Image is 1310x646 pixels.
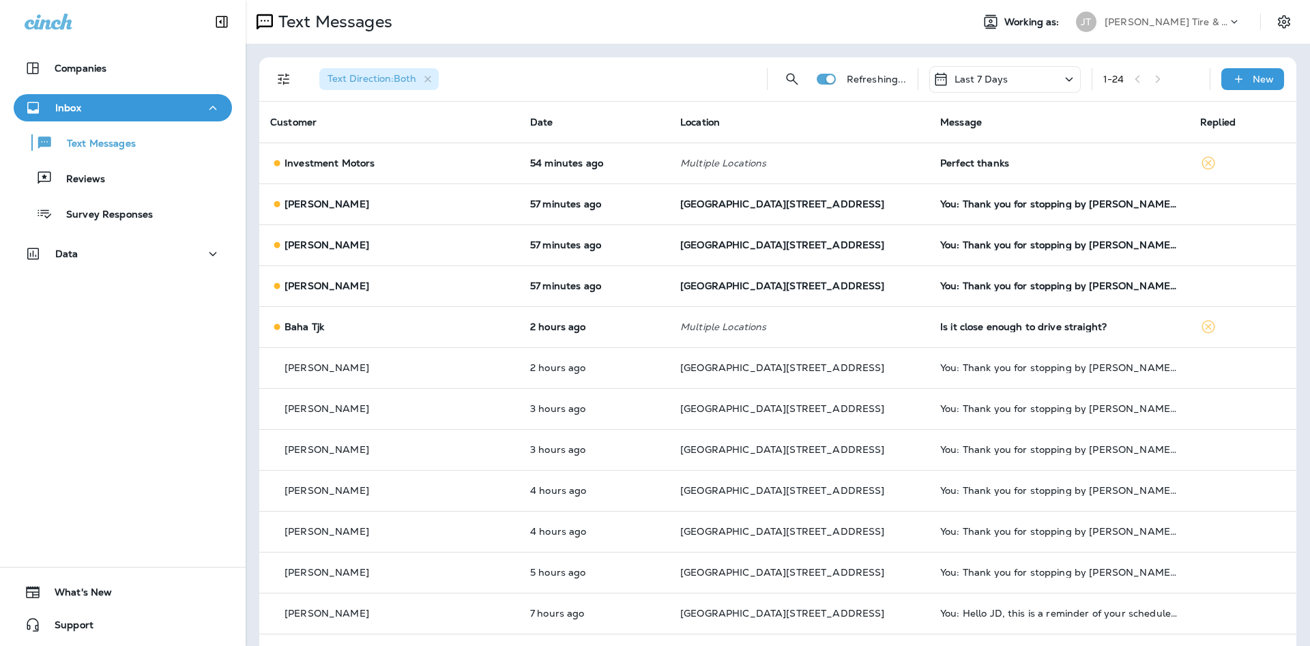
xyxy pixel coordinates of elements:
[1272,10,1296,34] button: Settings
[14,199,232,228] button: Survey Responses
[41,587,112,603] span: What's New
[680,402,885,415] span: [GEOGRAPHIC_DATA][STREET_ADDRESS]
[680,321,918,332] p: Multiple Locations
[680,198,885,210] span: [GEOGRAPHIC_DATA][STREET_ADDRESS]
[530,280,658,291] p: Sep 22, 2025 03:58 PM
[14,240,232,267] button: Data
[680,607,885,619] span: [GEOGRAPHIC_DATA][STREET_ADDRESS]
[14,611,232,638] button: Support
[285,526,369,537] p: [PERSON_NAME]
[940,116,982,128] span: Message
[530,199,658,209] p: Sep 22, 2025 03:59 PM
[53,138,136,151] p: Text Messages
[530,116,553,128] span: Date
[14,55,232,82] button: Companies
[55,63,106,74] p: Companies
[940,567,1178,578] div: You: Thank you for stopping by Jensen Tire & Auto - South 144th Street. Please take 30 seconds to...
[955,74,1008,85] p: Last 7 Days
[530,239,658,250] p: Sep 22, 2025 03:58 PM
[14,94,232,121] button: Inbox
[285,403,369,414] p: [PERSON_NAME]
[530,403,658,414] p: Sep 22, 2025 12:58 PM
[940,239,1178,250] div: You: Thank you for stopping by Jensen Tire & Auto - South 144th Street. Please take 30 seconds to...
[778,65,806,93] button: Search Messages
[14,578,232,606] button: What's New
[285,158,375,168] p: Investment Motors
[940,321,1178,332] div: Is it close enough to drive straight?
[327,72,416,85] span: Text Direction : Both
[940,608,1178,619] div: You: Hello JD, this is a reminder of your scheduled appointment set for 09/23/2025 9:00 AM at Sou...
[55,102,81,113] p: Inbox
[940,158,1178,168] div: Perfect thanks
[319,68,439,90] div: Text Direction:Both
[847,74,907,85] p: Refreshing...
[940,485,1178,496] div: You: Thank you for stopping by Jensen Tire & Auto - South 144th Street. Please take 30 seconds to...
[285,362,369,373] p: [PERSON_NAME]
[203,8,241,35] button: Collapse Sidebar
[1076,12,1096,32] div: JT
[940,199,1178,209] div: You: Thank you for stopping by Jensen Tire & Auto - South 144th Street. Please take 30 seconds to...
[940,444,1178,455] div: You: Thank you for stopping by Jensen Tire & Auto - South 144th Street. Please take 30 seconds to...
[680,158,918,168] p: Multiple Locations
[680,116,720,128] span: Location
[55,248,78,259] p: Data
[270,116,317,128] span: Customer
[1200,116,1236,128] span: Replied
[270,65,297,93] button: Filters
[530,158,658,168] p: Sep 22, 2025 04:01 PM
[1103,74,1124,85] div: 1 - 24
[285,608,369,619] p: [PERSON_NAME]
[273,12,392,32] p: Text Messages
[530,444,658,455] p: Sep 22, 2025 12:58 PM
[14,164,232,192] button: Reviews
[285,280,369,291] p: [PERSON_NAME]
[680,484,885,497] span: [GEOGRAPHIC_DATA][STREET_ADDRESS]
[530,321,658,332] p: Sep 22, 2025 02:51 PM
[14,128,232,157] button: Text Messages
[1105,16,1227,27] p: [PERSON_NAME] Tire & Auto
[530,362,658,373] p: Sep 22, 2025 01:58 PM
[680,362,885,374] span: [GEOGRAPHIC_DATA][STREET_ADDRESS]
[285,485,369,496] p: [PERSON_NAME]
[530,608,658,619] p: Sep 22, 2025 09:02 AM
[680,566,885,578] span: [GEOGRAPHIC_DATA][STREET_ADDRESS]
[530,567,658,578] p: Sep 22, 2025 10:58 AM
[940,280,1178,291] div: You: Thank you for stopping by Jensen Tire & Auto - South 144th Street. Please take 30 seconds to...
[285,321,324,332] p: Baha Tjk
[940,362,1178,373] div: You: Thank you for stopping by Jensen Tire & Auto - South 144th Street. Please take 30 seconds to...
[940,526,1178,537] div: You: Thank you for stopping by Jensen Tire & Auto - South 144th Street. Please take 30 seconds to...
[1004,16,1062,28] span: Working as:
[1253,74,1274,85] p: New
[680,525,885,538] span: [GEOGRAPHIC_DATA][STREET_ADDRESS]
[285,199,369,209] p: [PERSON_NAME]
[940,403,1178,414] div: You: Thank you for stopping by Jensen Tire & Auto - South 144th Street. Please take 30 seconds to...
[53,173,105,186] p: Reviews
[680,443,885,456] span: [GEOGRAPHIC_DATA][STREET_ADDRESS]
[680,280,885,292] span: [GEOGRAPHIC_DATA][STREET_ADDRESS]
[285,567,369,578] p: [PERSON_NAME]
[680,239,885,251] span: [GEOGRAPHIC_DATA][STREET_ADDRESS]
[285,239,369,250] p: [PERSON_NAME]
[285,444,369,455] p: [PERSON_NAME]
[530,526,658,537] p: Sep 22, 2025 11:58 AM
[53,209,153,222] p: Survey Responses
[41,619,93,636] span: Support
[530,485,658,496] p: Sep 22, 2025 11:58 AM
